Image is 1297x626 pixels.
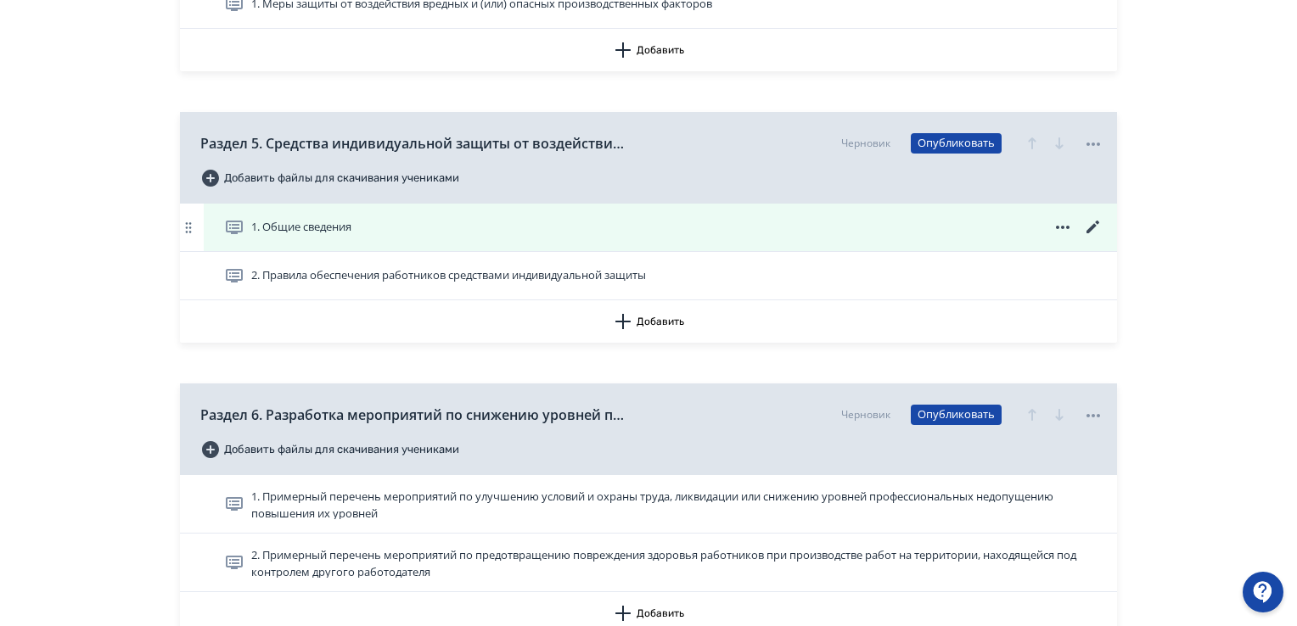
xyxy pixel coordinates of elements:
[200,165,459,192] button: Добавить файлы для скачивания учениками
[200,134,1003,153] font: Раздел 5. Средства индивидуальной защиты от воздействия вредных и (или) опасных производственных ...
[180,252,1117,300] div: 2. Правила обеспечения работников средствами индивидуальной защиты
[911,133,1002,154] button: Опубликовать
[200,405,792,424] font: Раздел 6. Разработка мероприятий по снижению уровней профессиональных рисков
[224,443,459,456] font: Добавить файлы для скачивания учениками
[224,171,459,184] font: Добавить файлы для скачивания учениками
[251,489,1053,521] font: 1. Примерный перечень мероприятий по улучшению условий и охраны труда, ликвидации или снижению ур...
[841,136,890,150] font: Черновик
[180,475,1117,534] div: 1. Примерный перечень мероприятий по улучшению условий и охраны труда, ликвидации или снижению ур...
[251,547,1083,578] span: 2. Примерный перечень мероприятий по предотвращению повреждения здоровья работников при производс...
[918,135,995,150] font: Опубликовать
[637,44,684,56] font: Добавить
[637,607,684,619] font: Добавить
[180,204,1117,252] div: 1. Общие сведения
[180,534,1117,592] div: 2. Примерный перечень мероприятий по предотвращению повреждения здоровья работников при производс...
[251,547,1076,579] font: 2. Примерный перечень мероприятий по предотвращению повреждения здоровья работников при производс...
[251,267,646,284] span: 2. Правила обеспечения работников средствами индивидуальной защиты
[251,267,646,282] font: 2. Правила обеспечения работников средствами индивидуальной защиты
[200,436,459,463] button: Добавить файлы для скачивания учениками
[918,406,995,422] font: Опубликовать
[251,489,1083,519] span: 1. Примерный перечень мероприятий по улучшению условий и охраны труда, ликвидации или снижению ур...
[251,219,351,234] font: 1. Общие сведения
[180,29,1117,71] button: Добавить
[251,219,351,236] span: 1. Общие сведения
[841,407,890,422] font: Черновик
[180,300,1117,343] button: Добавить
[911,405,1002,425] button: Опубликовать
[637,316,684,327] font: Добавить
